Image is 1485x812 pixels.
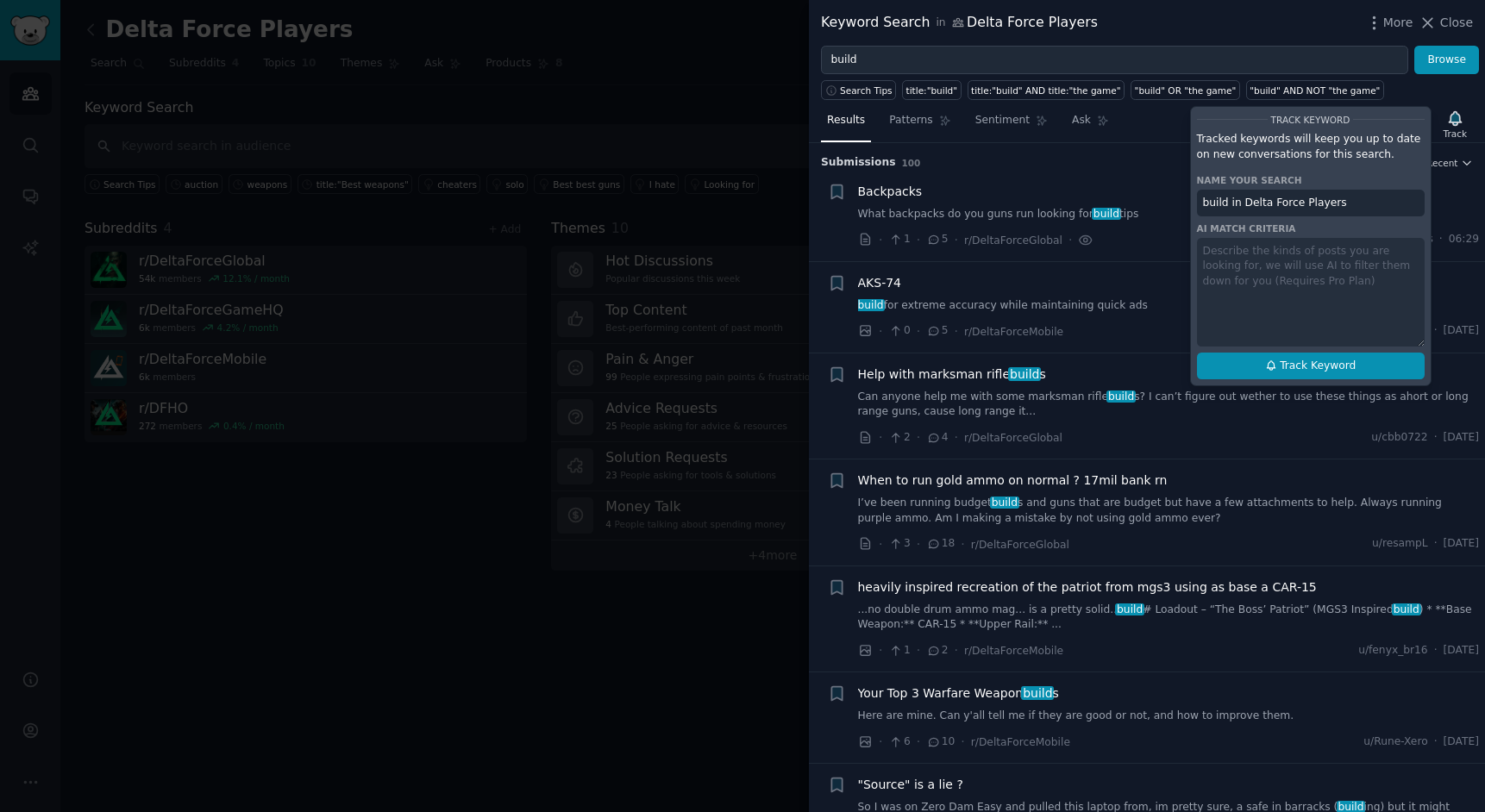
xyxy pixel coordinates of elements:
span: · [1434,430,1438,446]
span: · [879,428,882,447]
span: · [1434,734,1438,750]
span: Track Keyword [1280,359,1356,374]
span: [DATE] [1444,430,1479,446]
span: 6 [888,734,910,750]
span: · [955,428,958,447]
span: 4 [926,430,948,446]
span: · [955,322,958,340]
div: "build" OR "the game" [1135,84,1237,97]
span: in [936,16,945,31]
span: · [879,231,882,249]
span: build [990,497,1019,509]
div: "build" AND NOT "the game" [1250,84,1380,97]
input: Try a keyword related to your business [821,46,1408,75]
span: Search Tips [840,84,893,97]
a: heavily inspired recreation of the patriot from mgs3 using as base a CAR-15 [858,578,1317,597]
a: Results [821,107,871,142]
div: title:"build" [906,84,958,97]
div: Keyword Search Delta Force Players [821,12,1098,34]
a: Sentiment [969,107,1054,142]
div: Track [1444,128,1467,140]
span: build [1008,367,1041,381]
span: · [955,231,958,249]
span: u/fenyx_br16 [1358,643,1428,659]
a: Here are mine. Can y'all tell me if they are good or not, and how to improve them. [858,709,1480,724]
span: Ask [1072,113,1091,128]
span: · [917,231,920,249]
a: ...no double drum ammo mag... is a pretty solid..build# Loadout – “The Boss’ Patriot” (MGS3 Inspi... [858,603,1480,633]
a: title:"build" AND title:"the game" [968,80,1125,100]
span: Help with marksman rifle s [858,365,1046,384]
span: r/DeltaForceMobile [971,736,1070,748]
span: 1 [888,232,910,247]
span: 0 [888,323,910,339]
span: Close [1440,14,1473,32]
button: More [1365,14,1413,32]
a: title:"build" [902,80,962,100]
span: build [1115,603,1144,615]
span: · [955,641,958,659]
a: AKS-74 [858,274,902,292]
span: 10 [926,734,955,750]
a: Backpacks [858,183,923,201]
span: · [961,535,964,553]
a: I’ve been running budgetbuilds and guns that are budget but have a few attachments to help. Alway... [858,496,1480,526]
button: Recent [1426,157,1473,169]
span: 06:29 [1449,232,1479,247]
span: "Source" is a lie ? [858,776,963,794]
span: · [1434,323,1438,339]
span: · [917,535,920,553]
a: Patterns [883,107,956,142]
span: Sentiment [975,113,1030,128]
button: Search Tips [821,80,896,100]
span: More [1383,14,1413,32]
span: build [1106,390,1136,403]
span: · [961,733,964,751]
span: u/resampL [1372,536,1428,552]
button: Track Keyword [1197,353,1425,380]
a: Your Top 3 Warfare Weaponbuilds [858,684,1059,703]
a: What backpacks do you guns run looking forbuildtips [858,207,1480,222]
a: "build" AND NOT "the game" [1246,80,1384,100]
a: "build" OR "the game" [1131,80,1240,100]
span: [DATE] [1444,323,1479,339]
a: buildfor extreme accuracy while maintaining quick ads [858,298,1480,314]
span: · [917,322,920,340]
span: Results [827,113,865,128]
span: r/DeltaForceMobile [964,645,1063,657]
span: 2 [888,430,910,446]
span: build [1392,603,1421,615]
span: · [1439,232,1443,247]
span: u/cbb0722 [1371,430,1427,446]
button: Browse [1414,46,1479,75]
span: 2 [926,643,948,659]
span: · [879,641,882,659]
p: Tracked keywords will keep you up to date on new conversations for this search. [1197,132,1425,162]
span: 100 [902,158,921,168]
span: [DATE] [1444,734,1479,750]
span: Recent [1426,157,1457,169]
button: Close [1419,14,1473,32]
span: 1 [888,643,910,659]
span: r/DeltaForceGlobal [964,234,1062,247]
span: Submission s [821,155,896,171]
span: · [879,322,882,340]
button: Track [1438,106,1473,142]
span: · [879,535,882,553]
a: Ask [1066,107,1115,142]
span: 5 [926,232,948,247]
span: Patterns [889,113,932,128]
span: · [917,428,920,447]
span: Track Keyword [1271,115,1350,125]
a: When to run gold ammo on normal ? 17mil bank rn [858,472,1168,490]
a: Help with marksman riflebuilds [858,365,1046,384]
span: · [917,733,920,751]
div: title:"build" AND title:"the game" [971,84,1120,97]
span: [DATE] [1444,536,1479,552]
span: · [1068,231,1072,249]
span: u/Rune-Xero [1363,734,1427,750]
